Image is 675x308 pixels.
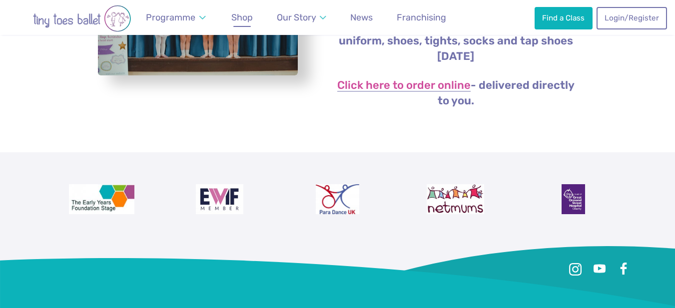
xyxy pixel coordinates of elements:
[567,260,585,278] a: Instagram
[196,184,243,214] img: Encouraging Women Into Franchising
[227,6,257,29] a: Shop
[615,260,633,278] a: Facebook
[346,6,377,29] a: News
[69,184,135,214] img: The Early Years Foundation Stage
[277,12,316,22] span: Our Story
[337,80,471,92] a: Click here to order online
[392,6,451,29] a: Franchising
[231,12,253,22] span: Shop
[334,18,578,64] p: Order all your branded tiny toes uniform, shoes, tights, socks and tap shoes [DATE]
[350,12,373,22] span: News
[597,7,667,29] a: Login/Register
[316,184,359,214] img: Para Dance UK
[334,78,578,109] p: - delivered directly to you.
[535,7,593,29] a: Find a Class
[141,6,210,29] a: Programme
[12,5,152,32] img: tiny toes ballet
[146,12,195,22] span: Programme
[397,12,446,22] span: Franchising
[591,260,609,278] a: Youtube
[272,6,331,29] a: Our Story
